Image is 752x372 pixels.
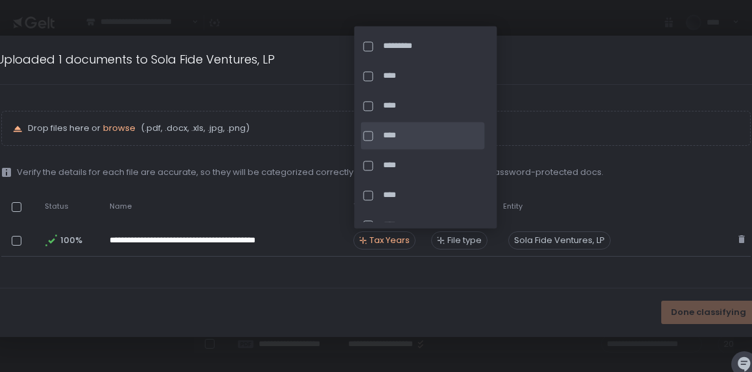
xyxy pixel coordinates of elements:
div: Sola Fide Ventures, LP [508,231,611,250]
span: 100% [60,235,81,246]
button: browse [103,122,135,134]
span: Name [110,202,132,211]
p: Drop files here or [28,122,740,134]
span: Status [45,202,69,211]
span: File type [447,235,482,246]
span: Tax Years [370,235,410,246]
span: Tax Years [353,202,389,211]
span: Entity [503,202,523,211]
span: Verify the details for each file are accurate, so they will be categorized correctly and your tea... [17,167,604,178]
span: (.pdf, .docx, .xls, .jpg, .png) [138,122,250,134]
